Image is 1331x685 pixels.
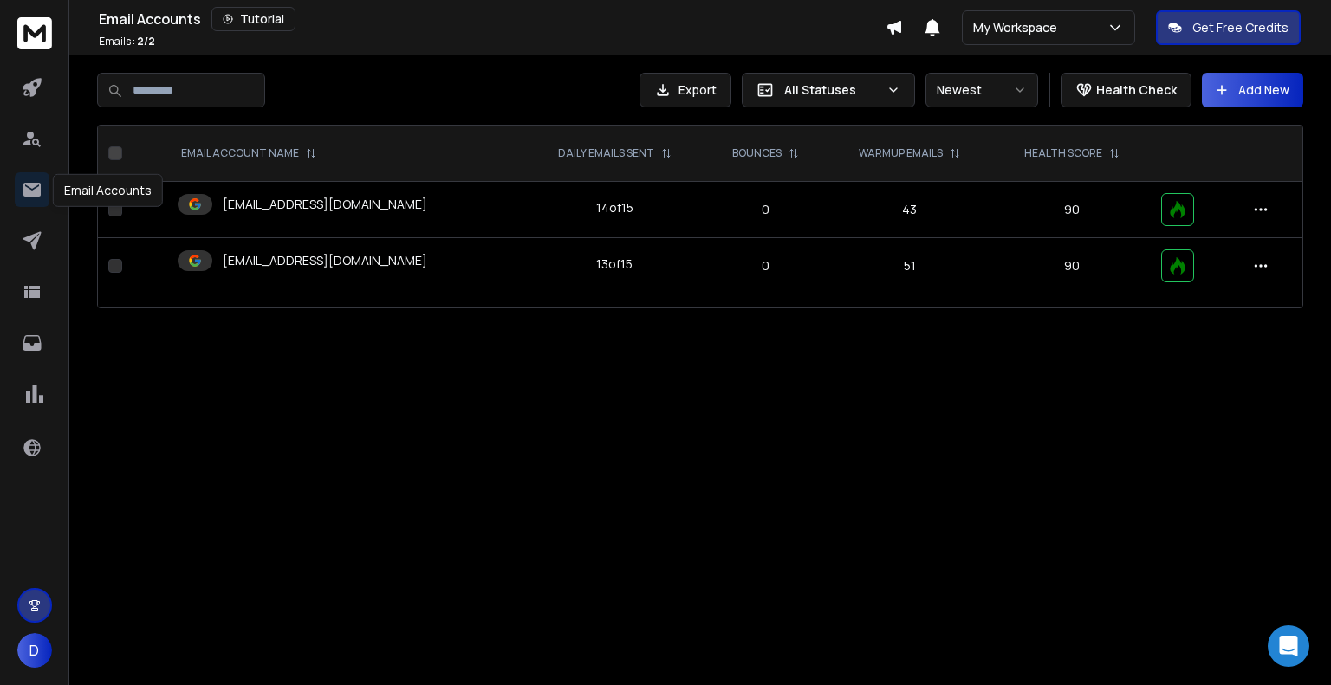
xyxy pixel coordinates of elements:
[1061,73,1191,107] button: Health Check
[181,146,316,160] div: EMAIL ACCOUNT NAME
[784,81,880,99] p: All Statuses
[716,257,816,275] p: 0
[99,35,155,48] p: Emails :
[1096,81,1177,99] p: Health Check
[827,182,993,238] td: 43
[827,238,993,294] td: 51
[17,633,52,668] button: D
[1156,10,1301,45] button: Get Free Credits
[99,7,886,31] div: Email Accounts
[223,196,427,213] p: [EMAIL_ADDRESS][DOMAIN_NAME]
[1024,146,1102,160] p: HEALTH SCORE
[596,199,633,216] div: 14 of 15
[1202,73,1303,107] button: Add New
[925,73,1038,107] button: Newest
[973,19,1064,36] p: My Workspace
[211,7,295,31] button: Tutorial
[53,174,163,207] div: Email Accounts
[993,238,1152,294] td: 90
[859,146,943,160] p: WARMUP EMAILS
[1192,19,1289,36] p: Get Free Credits
[732,146,782,160] p: BOUNCES
[993,182,1152,238] td: 90
[640,73,731,107] button: Export
[596,255,633,273] div: 13 of 15
[223,252,427,269] p: [EMAIL_ADDRESS][DOMAIN_NAME]
[716,201,816,218] p: 0
[137,34,155,48] span: 2 / 2
[558,146,654,160] p: DAILY EMAILS SENT
[1268,625,1309,667] div: Open Intercom Messenger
